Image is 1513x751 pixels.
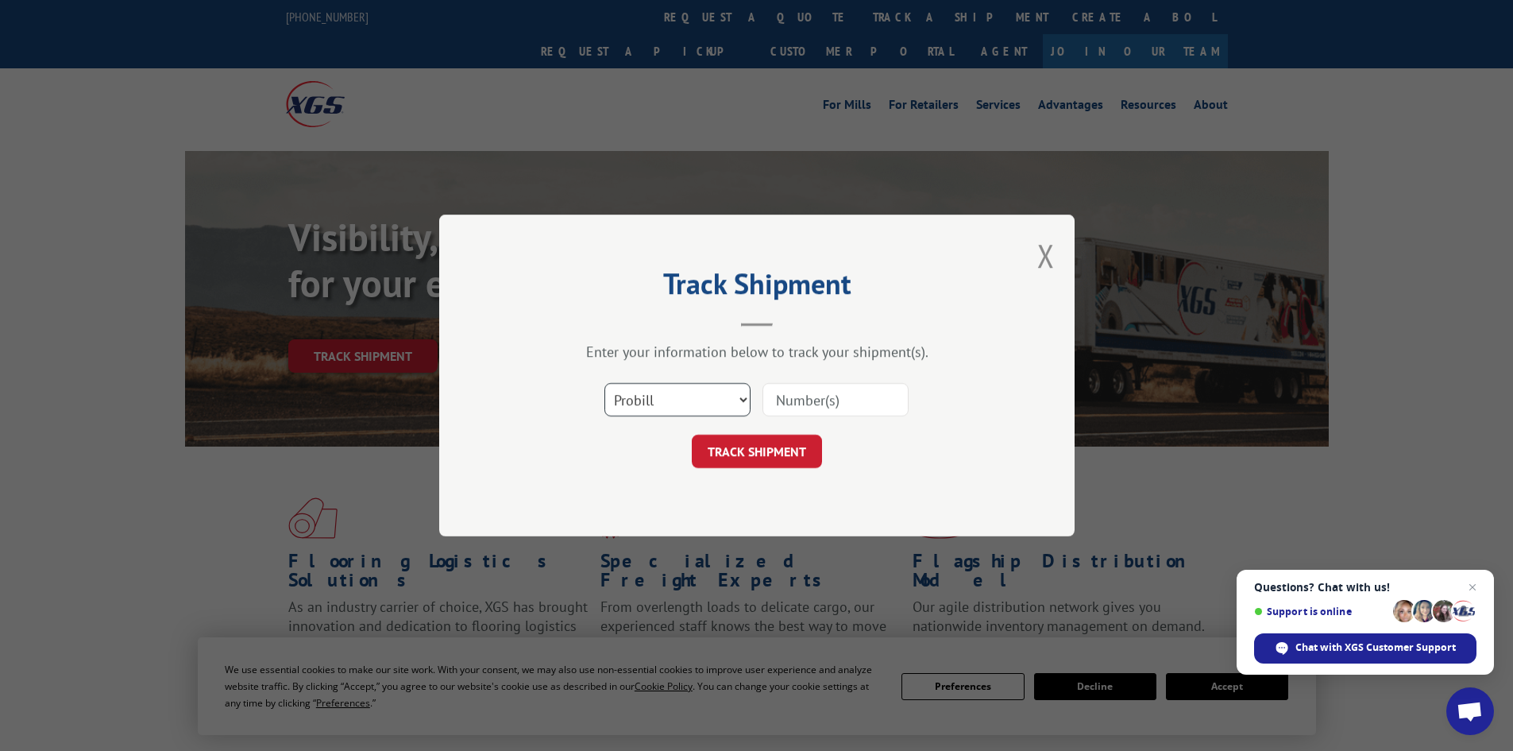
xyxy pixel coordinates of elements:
[762,383,909,416] input: Number(s)
[1037,234,1055,277] button: Close modal
[1254,606,1388,617] span: Support is online
[1463,578,1482,597] span: Close chat
[1254,633,1476,664] div: Chat with XGS Customer Support
[1295,641,1456,655] span: Chat with XGS Customer Support
[1254,581,1476,594] span: Questions? Chat with us!
[692,435,822,468] button: TRACK SHIPMENT
[519,343,995,361] div: Enter your information below to track your shipment(s).
[1446,687,1494,735] div: Open chat
[519,273,995,303] h2: Track Shipment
